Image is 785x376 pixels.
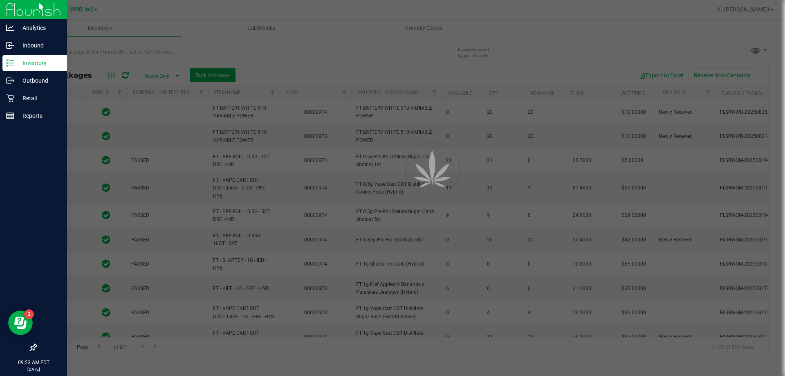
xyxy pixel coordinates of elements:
[4,359,63,366] p: 09:23 AM EDT
[14,93,63,103] p: Retail
[6,59,14,67] inline-svg: Inventory
[14,23,63,33] p: Analytics
[4,366,63,372] p: [DATE]
[6,94,14,102] inline-svg: Retail
[6,77,14,85] inline-svg: Outbound
[14,76,63,86] p: Outbound
[14,41,63,50] p: Inbound
[24,309,34,319] iframe: Resource center unread badge
[14,111,63,121] p: Reports
[6,41,14,50] inline-svg: Inbound
[14,58,63,68] p: Inventory
[8,311,33,335] iframe: Resource center
[6,112,14,120] inline-svg: Reports
[6,24,14,32] inline-svg: Analytics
